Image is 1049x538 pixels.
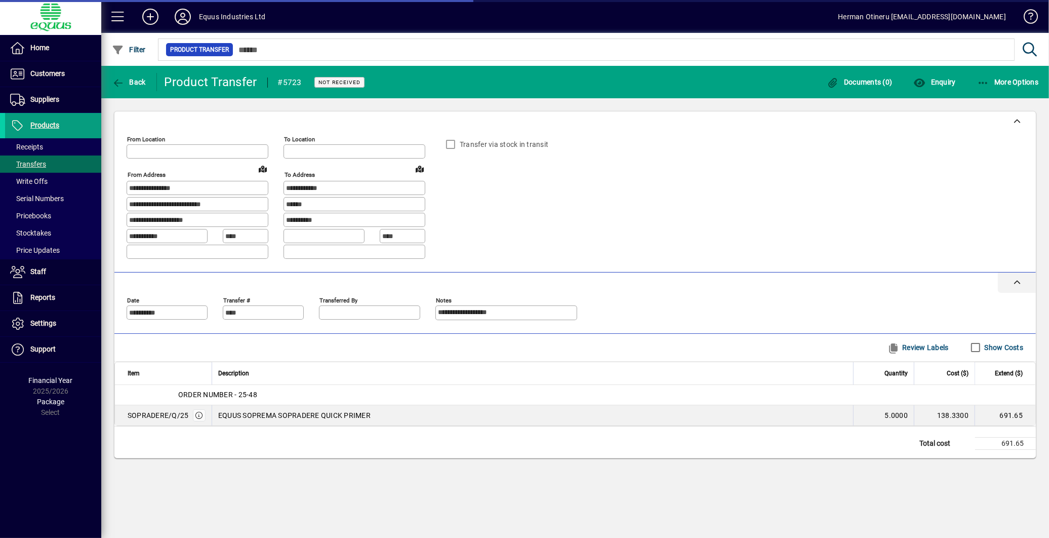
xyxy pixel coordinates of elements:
div: Product Transfer [165,74,257,90]
a: Stocktakes [5,224,101,242]
a: Transfers [5,156,101,173]
span: Staff [30,267,46,276]
button: Enquiry [911,73,958,91]
a: Serial Numbers [5,190,101,207]
a: View on map [412,161,428,177]
span: Cost ($) [947,368,969,379]
button: Profile [167,8,199,26]
span: Suppliers [30,95,59,103]
a: Knowledge Base [1016,2,1036,35]
button: Documents (0) [824,73,895,91]
span: EQUUS SOPREMA SOPRADERE QUICK PRIMER [218,410,371,420]
span: Reports [30,293,55,301]
div: Herman Otineru [EMAIL_ADDRESS][DOMAIN_NAME] [838,9,1006,25]
a: Customers [5,61,101,87]
a: Pricebooks [5,207,101,224]
span: Documents (0) [827,78,893,86]
a: Suppliers [5,87,101,112]
button: Filter [109,41,148,59]
span: Settings [30,319,56,327]
span: Enquiry [913,78,955,86]
mat-label: To location [284,136,315,143]
span: Customers [30,69,65,78]
a: Support [5,337,101,362]
mat-label: Notes [436,296,452,303]
span: Home [30,44,49,52]
span: Description [218,368,249,379]
button: Review Labels [883,338,953,357]
td: 691.65 [975,405,1035,426]
a: Reports [5,285,101,311]
span: Filter [112,46,146,54]
span: Product Transfer [170,45,229,55]
td: 691.65 [975,437,1036,449]
span: Support [30,345,56,353]
span: Serial Numbers [10,195,64,203]
div: SOPRADERE/Q/25 [128,410,189,420]
span: Transfers [10,160,46,168]
td: 5.0000 [853,405,914,426]
span: Stocktakes [10,229,51,237]
a: Write Offs [5,173,101,190]
button: Back [109,73,148,91]
mat-label: Date [127,296,139,303]
a: Price Updates [5,242,101,259]
div: Equus Industries Ltd [199,9,266,25]
span: Extend ($) [995,368,1023,379]
mat-label: From location [127,136,165,143]
td: Total cost [914,437,975,449]
mat-label: Transferred by [319,296,357,303]
span: Back [112,78,146,86]
span: Write Offs [10,177,48,185]
button: Add [134,8,167,26]
td: 138.3300 [914,405,975,426]
app-page-header-button: Back [101,73,157,91]
span: Quantity [884,368,908,379]
div: ORDER NUMBER - 25-48 [115,390,1035,400]
span: Review Labels [887,339,949,356]
a: Staff [5,259,101,285]
mat-label: Transfer # [223,296,250,303]
span: Pricebooks [10,212,51,220]
span: More Options [977,78,1039,86]
span: Price Updates [10,246,60,254]
a: Settings [5,311,101,336]
a: View on map [255,161,271,177]
div: #5723 [278,74,302,91]
span: Receipts [10,143,43,151]
button: More Options [975,73,1041,91]
label: Show Costs [983,342,1024,353]
span: Package [37,398,64,406]
a: Home [5,35,101,61]
a: Receipts [5,138,101,156]
span: Products [30,121,59,129]
span: Item [128,368,140,379]
span: Not Received [318,79,360,86]
span: Financial Year [29,376,73,385]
